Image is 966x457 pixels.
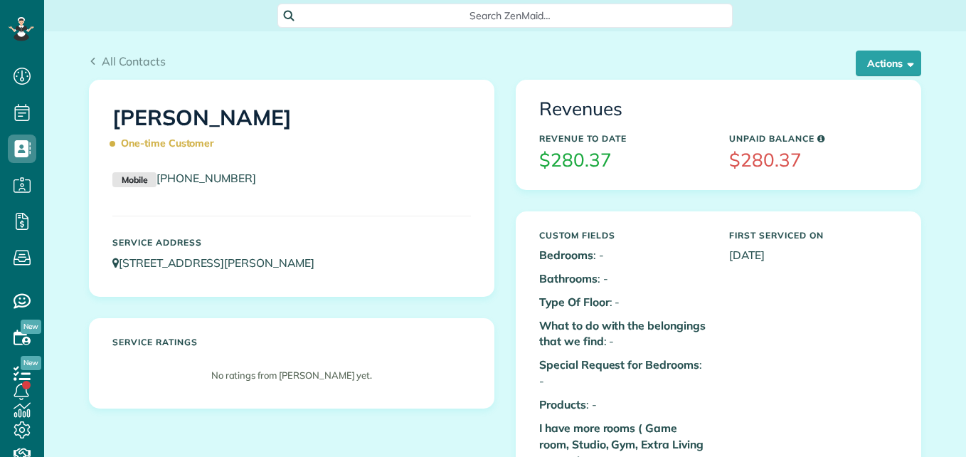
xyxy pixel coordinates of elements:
p: : - [539,247,708,263]
h3: $280.37 [729,150,898,171]
h3: $280.37 [539,150,708,171]
p: [DATE] [729,247,898,263]
p: : - [539,396,708,413]
span: One-time Customer [112,131,221,156]
b: What to do with the belongings that we find [539,318,706,349]
h5: Unpaid Balance [729,134,898,143]
h5: First Serviced On [729,231,898,240]
h5: Revenue to Date [539,134,708,143]
p: : - [539,294,708,310]
b: Products [539,397,586,411]
p: : - [539,317,708,350]
a: [STREET_ADDRESS][PERSON_NAME] [112,256,328,270]
p: : - [539,270,708,287]
p: : - [539,357,708,389]
small: Mobile [112,172,156,188]
h3: Revenues [539,99,898,120]
span: All Contacts [102,54,166,68]
a: Mobile[PHONE_NUMBER] [112,171,256,185]
button: Actions [856,51,921,76]
b: Bedrooms [539,248,593,262]
h5: Service Address [112,238,471,247]
b: Bathrooms [539,271,598,285]
h1: [PERSON_NAME] [112,106,471,156]
span: New [21,356,41,370]
b: Type Of Floor [539,295,610,309]
a: All Contacts [89,53,166,70]
b: Special Request for Bedrooms [539,357,699,372]
p: No ratings from [PERSON_NAME] yet. [120,369,464,382]
span: New [21,320,41,334]
h5: Custom Fields [539,231,708,240]
h5: Service ratings [112,337,471,347]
